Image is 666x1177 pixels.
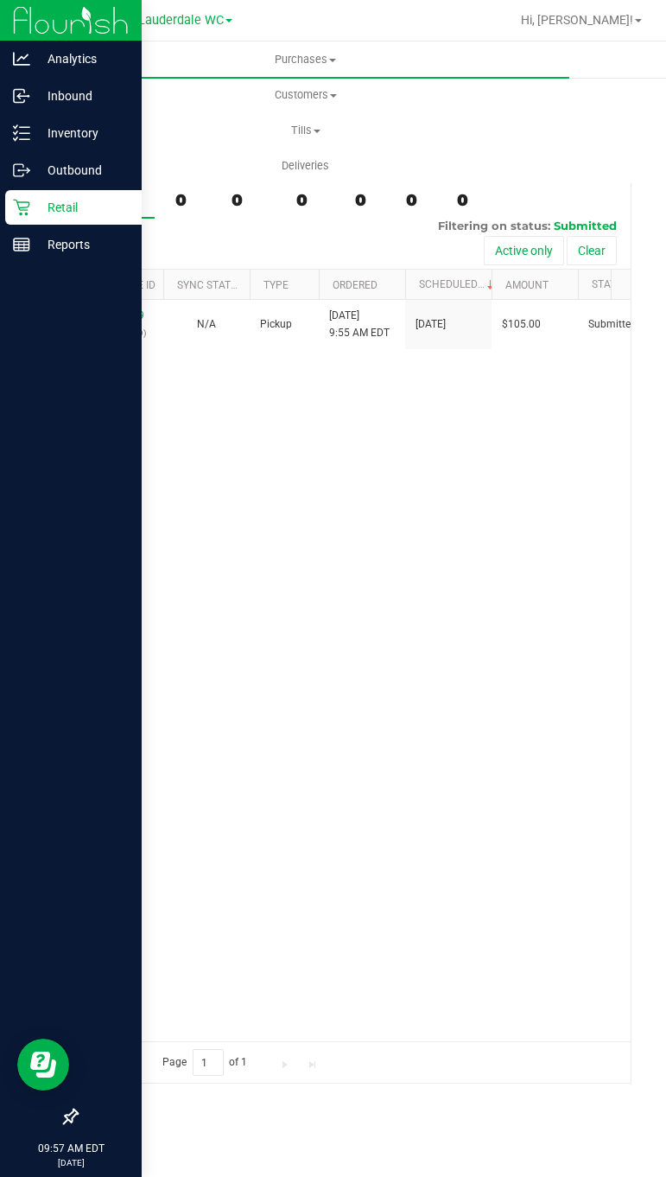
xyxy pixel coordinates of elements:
p: Analytics [30,48,134,69]
span: Purchases [41,52,569,67]
inline-svg: Outbound [13,162,30,179]
div: 0 [175,190,211,210]
inline-svg: Analytics [13,50,30,67]
span: Pickup [260,316,292,333]
div: 0 [232,190,276,210]
inline-svg: Inbound [13,87,30,105]
span: Filtering on status: [438,219,550,232]
a: Deliveries [41,148,569,184]
span: Ft. Lauderdale WC [120,13,224,28]
input: 1 [193,1049,224,1076]
span: Customers [42,87,568,103]
button: Active only [484,236,564,265]
button: Clear [567,236,617,265]
inline-svg: Reports [13,236,30,253]
p: 09:57 AM EDT [8,1141,134,1156]
p: Retail [30,197,134,218]
p: Inbound [30,86,134,106]
p: Inventory [30,123,134,143]
a: Tills [41,112,569,149]
button: N/A [197,316,216,333]
span: $105.00 [502,316,541,333]
a: Sync Status [177,279,244,291]
span: Deliveries [258,158,352,174]
inline-svg: Retail [13,199,30,216]
span: Submitted [588,316,637,333]
a: Amount [505,279,549,291]
span: Hi, [PERSON_NAME]! [521,13,633,27]
p: Outbound [30,160,134,181]
p: [DATE] [8,1156,134,1169]
span: Submitted [554,219,617,232]
span: Tills [42,123,568,138]
inline-svg: Inventory [13,124,30,142]
div: 0 [355,190,385,210]
span: Not Applicable [197,318,216,330]
div: 0 [296,190,334,210]
a: Status [592,278,629,290]
a: Type [263,279,289,291]
a: Scheduled [419,278,498,290]
span: [DATE] 9:55 AM EDT [329,308,390,340]
p: Reports [30,234,134,255]
div: 0 [406,190,436,210]
div: 0 [457,190,521,210]
span: Page of 1 [148,1049,262,1076]
a: Ordered [333,279,377,291]
span: [DATE] [415,316,446,333]
iframe: Resource center [17,1039,69,1091]
a: Customers [41,77,569,113]
a: Purchases [41,41,569,78]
